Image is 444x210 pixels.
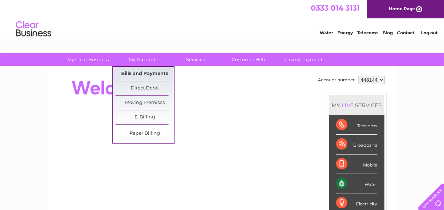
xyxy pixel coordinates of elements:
[220,53,278,66] a: Customer Help
[316,74,356,86] td: Account number
[116,67,174,81] a: Bills and Payments
[336,135,377,154] div: Broadband
[336,154,377,174] div: Mobile
[166,53,225,66] a: Services
[113,53,171,66] a: My Account
[311,4,360,12] a: 0333 014 3131
[116,81,174,95] a: Direct Debit
[421,30,437,35] a: Log out
[340,102,355,109] div: LIVE
[397,30,414,35] a: Contact
[329,95,384,115] div: MY SERVICES
[336,115,377,135] div: Telecoms
[383,30,393,35] a: Blog
[274,53,332,66] a: Make A Payment
[320,30,333,35] a: Water
[59,53,117,66] a: My Clear Business
[55,4,389,34] div: Clear Business is a trading name of Verastar Limited (registered in [GEOGRAPHIC_DATA] No. 3667643...
[336,174,377,193] div: Water
[16,18,52,40] img: logo.png
[116,96,174,110] a: Moving Premises
[116,127,174,141] a: Paper Billing
[116,110,174,124] a: E-Billing
[357,30,378,35] a: Telecoms
[337,30,353,35] a: Energy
